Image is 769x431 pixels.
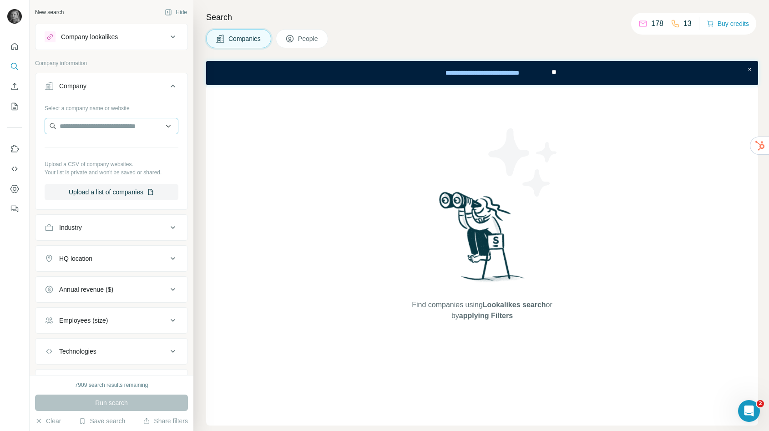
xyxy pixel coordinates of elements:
[158,5,193,19] button: Hide
[7,38,22,55] button: Quick start
[35,8,64,16] div: New search
[683,18,692,29] p: 13
[35,279,187,300] button: Annual revenue ($)
[35,26,187,48] button: Company lookalikes
[35,416,61,426] button: Clear
[45,101,178,112] div: Select a company name or website
[7,181,22,197] button: Dashboard
[7,58,22,75] button: Search
[35,371,187,393] button: Keywords
[7,141,22,157] button: Use Surfe on LinkedIn
[45,184,178,200] button: Upload a list of companies
[298,34,319,43] span: People
[35,309,187,331] button: Employees (size)
[483,301,546,309] span: Lookalikes search
[35,75,187,101] button: Company
[651,18,663,29] p: 178
[459,312,513,319] span: applying Filters
[45,160,178,168] p: Upload a CSV of company websites.
[35,340,187,362] button: Technologies
[59,81,86,91] div: Company
[7,201,22,217] button: Feedback
[61,32,118,41] div: Company lookalikes
[206,11,758,24] h4: Search
[75,381,148,389] div: 7909 search results remaining
[45,168,178,177] p: Your list is private and won't be saved or shared.
[7,161,22,177] button: Use Surfe API
[482,122,564,203] img: Surfe Illustration - Stars
[409,299,555,321] span: Find companies using or by
[757,400,764,407] span: 2
[435,189,530,291] img: Surfe Illustration - Woman searching with binoculars
[59,254,92,263] div: HQ location
[35,248,187,269] button: HQ location
[59,347,96,356] div: Technologies
[35,59,188,67] p: Company information
[35,217,187,238] button: Industry
[707,17,749,30] button: Buy credits
[79,416,125,426] button: Save search
[228,34,262,43] span: Companies
[7,78,22,95] button: Enrich CSV
[206,61,758,85] iframe: Banner
[143,416,188,426] button: Share filters
[7,9,22,24] img: Avatar
[59,223,82,232] div: Industry
[7,98,22,115] button: My lists
[738,400,760,422] iframe: Intercom live chat
[59,285,113,294] div: Annual revenue ($)
[59,316,108,325] div: Employees (size)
